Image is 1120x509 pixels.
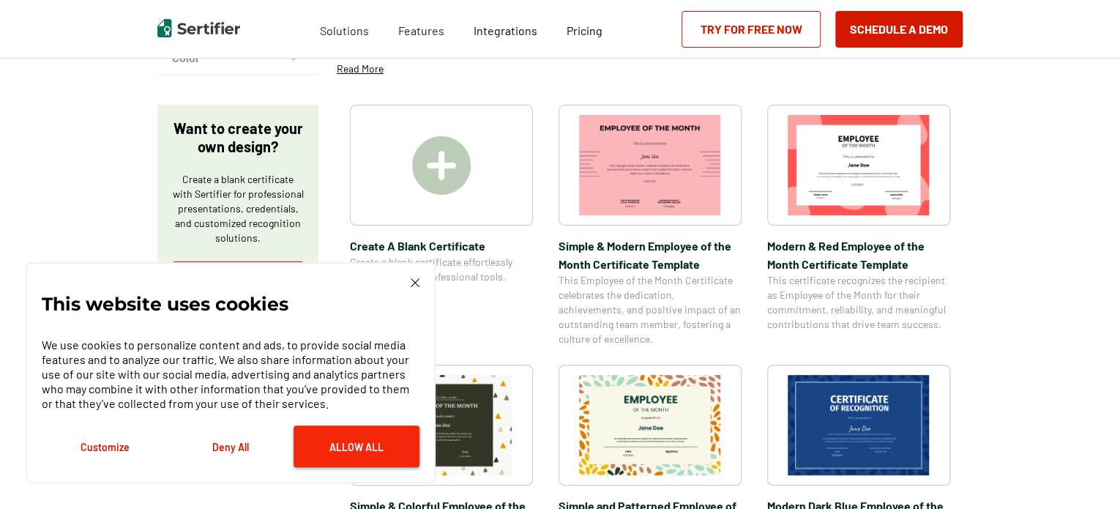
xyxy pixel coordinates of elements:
[350,255,533,284] span: Create a blank certificate effortlessly using Sertifier’s professional tools.
[474,23,537,37] span: Integrations
[682,11,821,48] a: Try for Free Now
[42,297,288,311] p: This website uses cookies
[767,237,950,273] span: Modern & Red Employee of the Month Certificate Template
[579,375,721,475] img: Simple and Patterned Employee of the Month Certificate Template
[172,261,304,298] a: Try for Free Now
[579,115,721,215] img: Simple & Modern Employee of the Month Certificate Template
[567,20,602,38] a: Pricing
[474,20,537,38] a: Integrations
[350,237,533,255] span: Create A Blank Certificate
[157,19,240,37] img: Sertifier | Digital Credentialing Platform
[42,338,419,411] p: We use cookies to personalize content and ads, to provide social media features and to analyze ou...
[411,278,419,287] img: Cookie Popup Close
[835,11,963,48] button: Schedule a Demo
[559,105,742,346] a: Simple & Modern Employee of the Month Certificate TemplateSimple & Modern Employee of the Month C...
[42,426,168,467] button: Customize
[567,23,602,37] span: Pricing
[412,136,471,195] img: Create A Blank Certificate
[172,172,304,245] p: Create a blank certificate with Sertifier for professional presentations, credentials, and custom...
[398,20,444,38] span: Features
[559,237,742,273] span: Simple & Modern Employee of the Month Certificate Template
[788,115,930,215] img: Modern & Red Employee of the Month Certificate Template
[767,273,950,332] span: This certificate recognizes the recipient as Employee of the Month for their commitment, reliabil...
[559,273,742,346] span: This Employee of the Month Certificate celebrates the dedication, achievements, and positive impa...
[1047,439,1120,509] iframe: Chat Widget
[172,119,304,156] p: Want to create your own design?
[294,426,419,467] button: Allow All
[767,105,950,346] a: Modern & Red Employee of the Month Certificate TemplateModern & Red Employee of the Month Certifi...
[370,375,512,475] img: Simple & Colorful Employee of the Month Certificate Template
[337,62,384,76] p: Read More
[788,375,930,475] img: Modern Dark Blue Employee of the Month Certificate Template
[320,20,369,38] span: Solutions
[168,426,294,467] button: Deny All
